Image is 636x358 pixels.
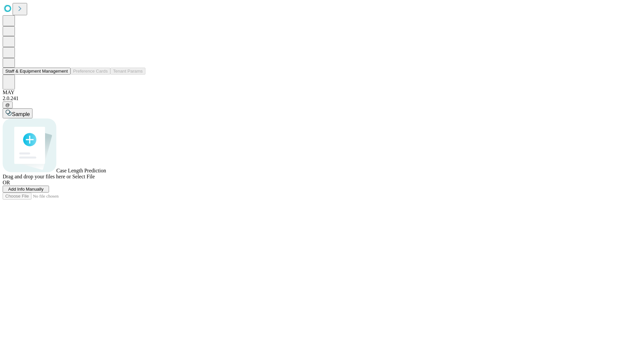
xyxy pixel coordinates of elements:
button: @ [3,101,13,108]
span: Case Length Prediction [56,168,106,173]
button: Tenant Params [110,68,145,75]
span: OR [3,180,10,185]
span: Select File [72,174,95,179]
button: Preference Cards [71,68,110,75]
span: Add Info Manually [8,187,44,192]
span: Sample [12,111,30,117]
span: Drag and drop your files here or [3,174,71,179]
button: Staff & Equipment Management [3,68,71,75]
span: @ [5,102,10,107]
button: Add Info Manually [3,186,49,193]
button: Sample [3,108,32,118]
div: MAY [3,89,633,95]
div: 2.0.241 [3,95,633,101]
